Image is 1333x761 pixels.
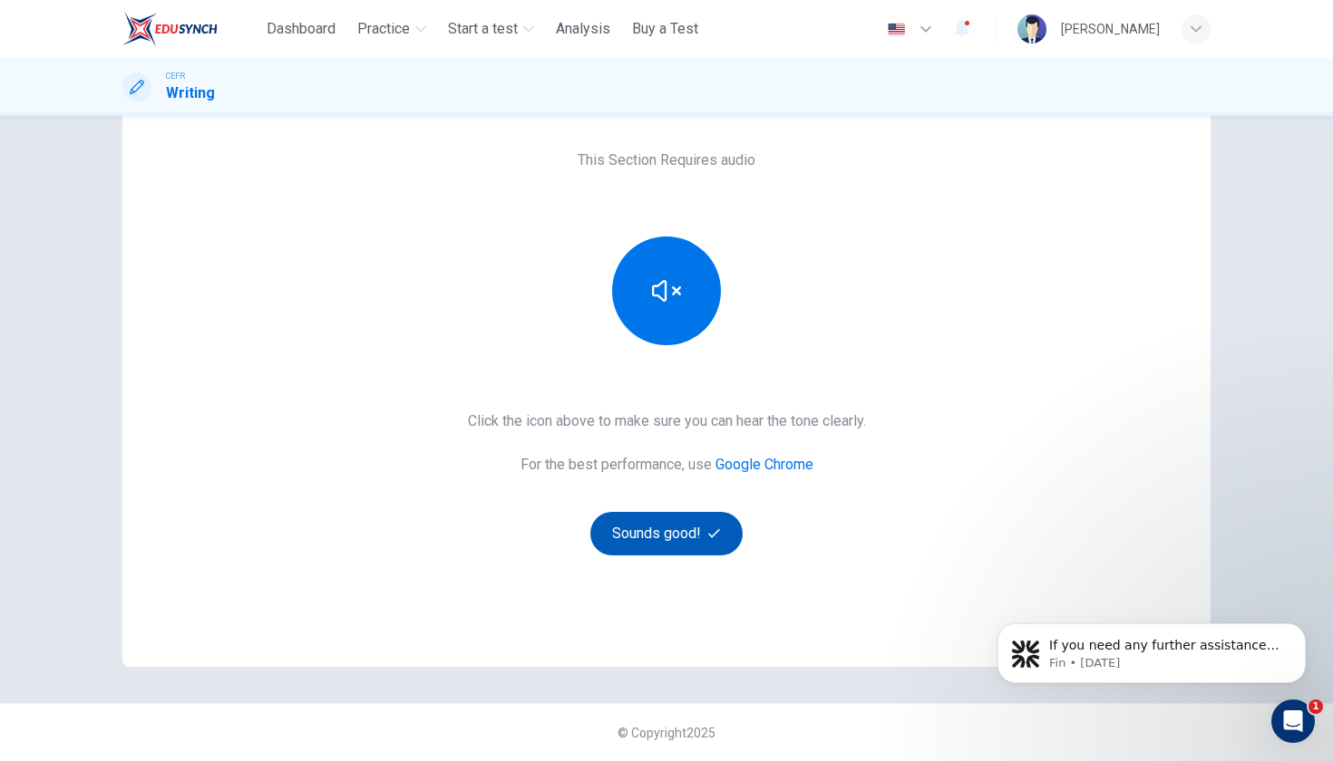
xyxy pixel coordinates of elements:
button: Practice [350,13,433,45]
h6: Click the icon above to make sure you can hear the tone clearly. [468,410,866,432]
div: [PERSON_NAME] [1061,18,1160,40]
iframe: Intercom live chat [1271,699,1315,743]
img: ELTC logo [122,11,218,47]
h1: Writing [166,82,215,104]
span: 1 [1309,699,1323,714]
span: Practice [357,18,410,40]
h6: This Section Requires audio [578,149,755,171]
img: en [885,23,908,36]
span: CEFR [166,70,185,82]
button: Analysis [549,13,618,45]
span: Analysis [556,18,610,40]
span: Start a test [448,18,518,40]
span: Buy a Test [632,18,698,40]
a: Google Chrome [715,456,813,473]
button: Dashboard [259,13,343,45]
button: Sounds good! [590,512,743,555]
button: Start a test [441,13,541,45]
span: © Copyright 2025 [618,726,715,740]
button: Buy a Test [625,13,705,45]
h6: For the best performance, use [521,454,813,476]
span: Dashboard [267,18,336,40]
img: Profile picture [1017,14,1046,43]
a: ELTC logo [122,11,259,47]
iframe: Intercom notifications message [970,585,1333,712]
